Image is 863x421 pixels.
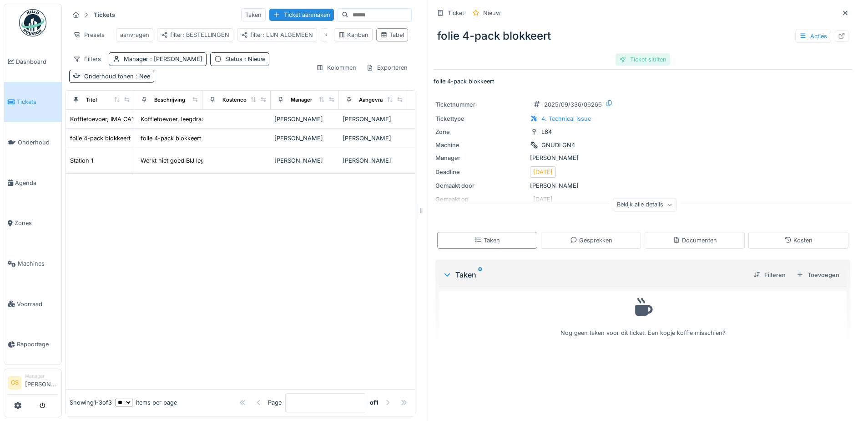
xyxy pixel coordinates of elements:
[19,9,46,36] img: Badge_color-CXgf-gQk.svg
[380,31,404,39] div: Tabel
[4,82,61,123] a: Tickets
[616,53,670,66] div: Ticket sluiten
[8,376,21,390] li: CS
[784,236,813,245] div: Kosten
[750,269,789,281] div: Filteren
[8,373,58,395] a: CS Manager[PERSON_NAME]
[4,41,61,82] a: Dashboard
[541,128,552,136] div: L64
[370,398,379,407] strong: of 1
[274,156,335,165] div: [PERSON_NAME]
[17,300,58,308] span: Voorraad
[434,24,852,48] div: folie 4-pack blokkeert
[15,219,58,227] span: Zones
[443,269,746,280] div: Taken
[69,28,109,41] div: Presets
[84,72,150,81] div: Onderhoud tonen
[70,156,93,165] div: Station 1
[16,57,58,66] span: Dashboard
[70,134,131,143] div: folie 4-pack blokkeert
[435,154,850,162] div: [PERSON_NAME]
[141,115,275,123] div: Koffietoevoer, leegdraaisensor niet bereikbaar ...
[274,134,335,143] div: [PERSON_NAME]
[435,141,526,149] div: Machine
[69,52,105,66] div: Filters
[4,203,61,244] a: Zones
[448,9,464,17] div: Ticket
[541,141,575,149] div: GNUDI GN4
[544,100,602,109] div: 2025/09/336/06266
[434,77,852,86] p: folie 4-pack blokkeert
[17,98,58,106] span: Tickets
[242,56,265,62] span: : Nieuw
[435,114,526,123] div: Tickettype
[435,100,526,109] div: Ticketnummer
[435,181,850,190] div: [PERSON_NAME]
[18,259,58,268] span: Machines
[435,181,526,190] div: Gemaakt door
[241,8,266,21] div: Taken
[70,115,264,123] div: Koffietoevoer, IMA CA1 leegdraaisensor niet bereikbaar op het scherm
[116,398,177,407] div: items per page
[338,31,368,39] div: Kanban
[343,134,404,143] div: [PERSON_NAME]
[274,115,335,123] div: [PERSON_NAME]
[134,73,150,80] span: : Nee
[541,114,591,123] div: 4. Technical issue
[4,243,61,284] a: Machines
[325,31,406,39] div: filter: OPEN DAY TICKETS
[90,10,119,19] strong: Tickets
[435,128,526,136] div: Zone
[312,61,360,74] div: Kolommen
[269,9,334,21] div: Ticket aanmaken
[222,96,253,104] div: Kostencode
[435,154,526,162] div: Manager
[148,56,202,62] span: : [PERSON_NAME]
[795,30,831,43] div: Acties
[4,163,61,203] a: Agenda
[25,373,58,380] div: Manager
[4,284,61,324] a: Voorraad
[120,31,149,39] div: aanvragen
[483,9,500,17] div: Nieuw
[793,269,843,281] div: Toevoegen
[141,134,201,143] div: folie 4-pack blokkeert
[25,373,58,392] li: [PERSON_NAME]
[291,96,312,104] div: Manager
[343,115,404,123] div: [PERSON_NAME]
[478,269,482,280] sup: 0
[15,179,58,187] span: Agenda
[154,96,185,104] div: Beschrijving
[4,122,61,163] a: Onderhoud
[359,96,404,104] div: Aangevraagd door
[268,398,282,407] div: Page
[70,398,112,407] div: Showing 1 - 3 of 3
[4,324,61,365] a: Rapportage
[241,31,313,39] div: filter: LIJN ALGEMEEN
[17,340,58,349] span: Rapportage
[570,236,612,245] div: Gesprekken
[124,55,202,63] div: Manager
[445,295,841,337] div: Nog geen taken voor dit ticket. Een kopje koffie misschien?
[141,156,204,165] div: Werkt niet goed BIJ leg
[161,31,229,39] div: filter: BESTELLINGEN
[613,198,676,211] div: Bekijk alle details
[533,168,553,176] div: [DATE]
[673,236,717,245] div: Documenten
[343,156,404,165] div: [PERSON_NAME]
[362,61,412,74] div: Exporteren
[474,236,500,245] div: Taken
[225,55,265,63] div: Status
[18,138,58,147] span: Onderhoud
[86,96,97,104] div: Titel
[435,168,526,176] div: Deadline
